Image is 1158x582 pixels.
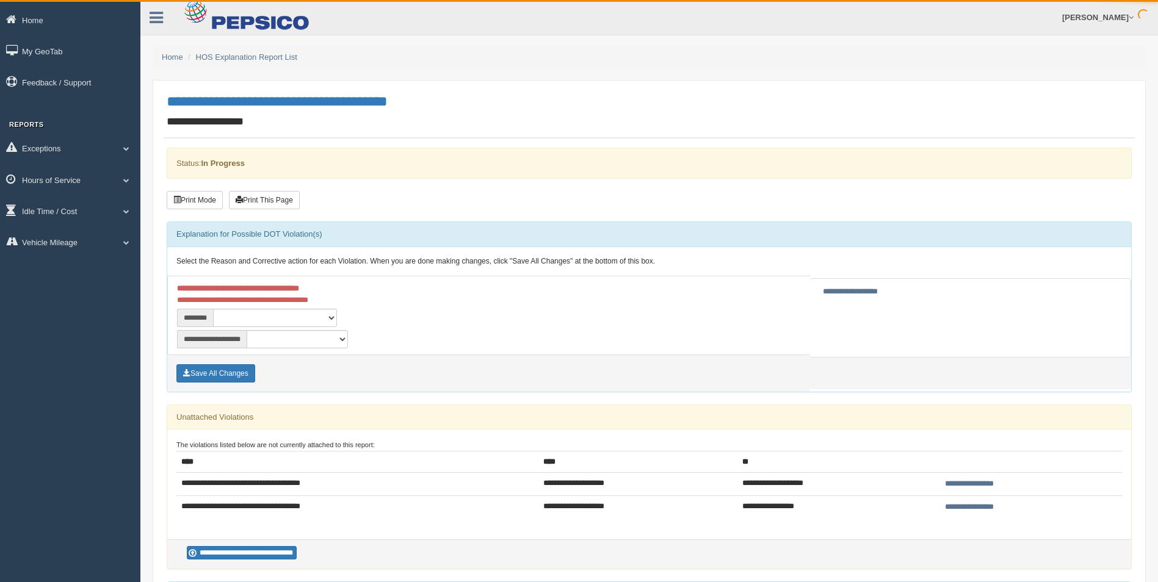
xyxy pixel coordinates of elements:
div: Explanation for Possible DOT Violation(s) [167,222,1131,246]
strong: In Progress [201,159,245,168]
button: Print Mode [167,191,223,209]
button: Print This Page [229,191,300,209]
small: The violations listed below are not currently attached to this report: [176,441,375,448]
button: Save [176,364,255,383]
div: Unattached Violations [167,405,1131,429]
div: Status: [167,148,1132,179]
a: HOS Explanation Report List [196,52,297,62]
div: Select the Reason and Corrective action for each Violation. When you are done making changes, cli... [167,247,1131,276]
a: Home [162,52,183,62]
